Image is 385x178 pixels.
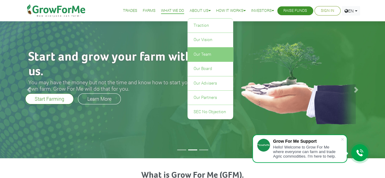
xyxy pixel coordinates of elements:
a: Our Team [187,47,233,61]
a: Our Vision [187,33,233,47]
h3: You may have the money but not the time and know how to start your own farm. Grow For Me will do ... [28,79,202,92]
a: Our Board [187,62,233,76]
a: Investors [251,8,274,14]
a: SEC No Objection [187,105,233,119]
a: Raise Funds [283,8,307,14]
div: Hello! Welcome to Grow For Me where everyone can farm and trade Agric commodities. I'm here to help. [273,145,341,159]
a: About Us [190,8,211,14]
div: Grow For Me Support [273,139,341,144]
img: growforme image [226,36,362,125]
a: Our Advisers [187,76,233,90]
a: Sign In [321,8,334,14]
h2: Start and grow your farm with us. [28,50,202,79]
a: EN [342,6,360,16]
a: Trades [123,8,137,14]
a: Learn More [78,93,121,104]
a: What We Do [161,8,184,14]
a: Traction [187,19,233,33]
a: Farms [143,8,156,14]
a: How it Works [216,8,246,14]
a: Our Partners [187,91,233,105]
